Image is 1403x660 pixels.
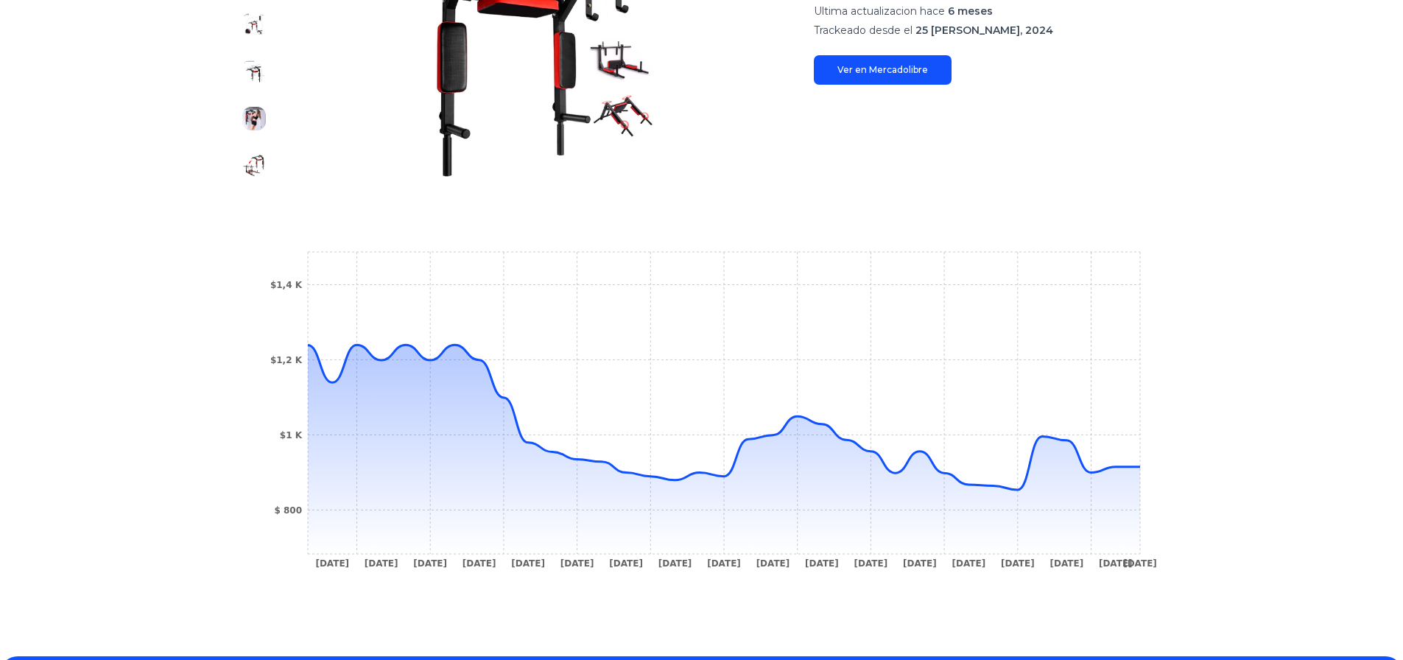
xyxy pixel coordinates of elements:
tspan: [DATE] [1049,558,1083,569]
tspan: [DATE] [805,558,839,569]
tspan: [DATE] [1123,558,1157,569]
tspan: [DATE] [413,558,447,569]
tspan: [DATE] [1000,558,1034,569]
tspan: [DATE] [462,558,496,569]
tspan: $ 800 [274,505,302,516]
tspan: [DATE] [854,558,887,569]
span: Trackeado desde el [814,24,913,37]
tspan: [DATE] [952,558,985,569]
span: 25 [PERSON_NAME], 2024 [915,24,1053,37]
img: Barra Gym Uso Rudo 8 En 1 Multifuncional 400 Kg Calistenia [242,13,266,36]
img: Barra Gym Uso Rudo 8 En 1 Multifuncional 400 Kg Calistenia [242,60,266,83]
a: Ver en Mercadolibre [814,55,952,85]
img: Barra Gym Uso Rudo 8 En 1 Multifuncional 400 Kg Calistenia [242,107,266,130]
tspan: $1,4 K [270,280,302,290]
tspan: [DATE] [364,558,398,569]
tspan: [DATE] [658,558,692,569]
img: Barra Gym Uso Rudo 8 En 1 Multifuncional 400 Kg Calistenia [242,154,266,178]
tspan: [DATE] [609,558,643,569]
tspan: [DATE] [560,558,594,569]
tspan: [DATE] [511,558,545,569]
tspan: [DATE] [903,558,937,569]
tspan: $1,2 K [270,355,302,365]
span: Ultima actualizacion hace [814,4,945,18]
tspan: $1 K [279,430,302,440]
tspan: [DATE] [315,558,349,569]
tspan: [DATE] [756,558,790,569]
tspan: [DATE] [707,558,741,569]
tspan: [DATE] [1098,558,1132,569]
span: 6 meses [948,4,993,18]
